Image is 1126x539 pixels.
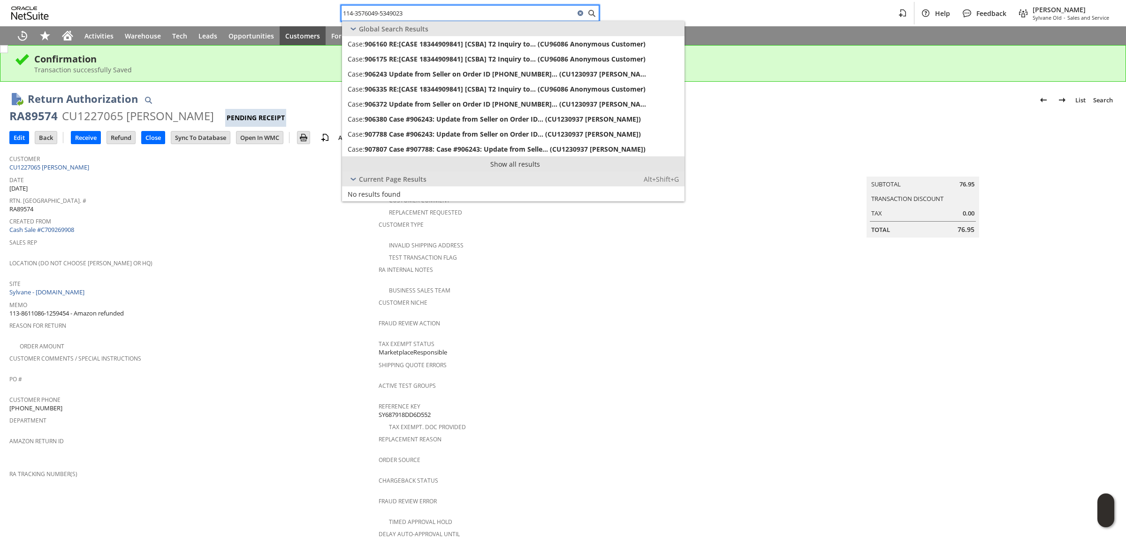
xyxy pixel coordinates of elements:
a: Recent Records [11,26,34,45]
span: RA89574 [9,205,33,214]
a: Shipping Quote Errors [379,361,447,369]
a: CU1227065 [PERSON_NAME] [9,163,91,171]
iframe: Click here to launch Oracle Guided Learning Help Panel [1097,493,1114,527]
a: Active Test Groups [379,382,436,390]
span: Customers [285,31,320,40]
input: Edit [10,131,29,144]
a: Case:906372 Update from Seller on Order ID [PHONE_NUMBER]... (CU1230937 [PERSON_NAME])Edit: [342,96,685,111]
a: Sylvane - [DOMAIN_NAME] [9,288,87,296]
a: Location (Do Not Choose [PERSON_NAME] or HQ) [9,259,152,267]
a: Subtotal [871,180,901,188]
a: Department [9,416,46,424]
svg: logo [11,7,49,20]
h1: Return Authorization [28,91,138,107]
div: Shortcuts [34,26,56,45]
a: Case:906243 Update from Seller on Order ID [PHONE_NUMBER]... (CU1230937 [PERSON_NAME])Edit: [342,66,685,81]
a: Fraud Review Error [379,497,437,505]
a: Amazon Return ID [9,437,64,445]
a: Tax Exempt Status [379,340,434,348]
span: Sales and Service [1067,14,1109,21]
span: Case: [348,130,365,139]
span: 906160 RE:[CASE 18344909841] [CSBA] T2 Inquiry to... (CU96086 Anonymous Customer) [365,39,646,48]
span: Case: [348,54,365,63]
a: Opportunities [223,26,280,45]
a: Total [871,225,890,234]
a: Customer Type [379,221,424,229]
span: Warehouse [125,31,161,40]
a: Case:907807 Case #907788: Case #906243: Update from Selle... (CU1230937 [PERSON_NAME])Edit: [342,141,685,156]
a: Tax Exempt. Doc Provided [389,423,466,431]
a: Case:906380 Case #906243: Update from Seller on Order ID... (CU1230937 [PERSON_NAME])Edit: [342,111,685,126]
a: Search [1089,92,1117,108]
span: 0.00 [963,209,974,218]
input: Print [297,131,310,144]
a: Actions [335,133,364,142]
svg: Shortcuts [39,30,51,41]
a: Case:907788 Case #906243: Update from Seller on Order ID... (CU1230937 [PERSON_NAME])Edit: [342,126,685,141]
a: PO # [9,375,22,383]
a: Transaction Discount [871,194,943,203]
span: 906243 Update from Seller on Order ID [PHONE_NUMBER]... (CU1230937 [PERSON_NAME]) [365,69,650,78]
a: Rtn. [GEOGRAPHIC_DATA]. # [9,197,86,205]
a: Customer Comments / Special Instructions [9,354,141,362]
span: Current Page Results [359,175,426,184]
a: Customer Niche [379,299,427,307]
span: 906380 Case #906243: Update from Seller on Order ID... (CU1230937 [PERSON_NAME]) [365,115,641,123]
span: [DATE] [9,184,28,193]
input: Back [35,131,57,144]
a: Case:906175 RE:[CASE 18344909841] [CSBA] T2 Inquiry to... (CU96086 Anonymous Customer)Edit: [342,51,685,66]
span: No results found [348,190,401,199]
a: Case:906335 RE:[CASE 18344909841] [CSBA] T2 Inquiry to... (CU96086 Anonymous Customer)Edit: [342,81,685,96]
span: Sylvane Old [1033,14,1062,21]
a: Memo [9,301,27,309]
a: Timed Approval Hold [389,518,452,526]
a: Fraud Review Action [379,319,440,327]
span: 76.95 [958,225,974,234]
span: - [1064,14,1065,21]
a: No results found [342,186,685,201]
img: Quick Find [143,94,154,106]
span: 906372 Update from Seller on Order ID [PHONE_NUMBER]... (CU1230937 [PERSON_NAME]) [365,100,650,108]
a: Chargeback Status [379,477,438,485]
input: Open In WMC [236,131,283,144]
img: Next [1057,94,1068,106]
input: Sync To Database [171,131,230,144]
span: Case: [348,145,365,154]
span: Oracle Guided Learning Widget. To move around, please hold and drag [1097,511,1114,528]
a: Activities [79,26,119,45]
span: [PERSON_NAME] [1033,5,1109,14]
div: Pending Receipt [225,109,286,127]
a: Order Source [379,456,420,464]
a: Reference Key [379,402,420,410]
span: Case: [348,69,365,78]
a: List [1072,92,1089,108]
span: Alt+Shift+G [644,175,679,184]
a: RA Internal Notes [379,266,433,274]
input: Receive [71,131,100,144]
span: Feedback [976,9,1006,18]
img: Previous [1038,94,1049,106]
img: Print [298,132,309,143]
span: 907807 Case #907788: Case #906243: Update from Selle... (CU1230937 [PERSON_NAME]) [365,145,646,154]
span: 113-8611086-1259454 - Amazon refunded [9,309,124,318]
a: Replacement reason [379,435,441,443]
svg: Recent Records [17,30,28,41]
span: 906335 RE:[CASE 18344909841] [CSBA] T2 Inquiry to... (CU96086 Anonymous Customer) [365,85,646,93]
span: 906175 RE:[CASE 18344909841] [CSBA] T2 Inquiry to... (CU96086 Anonymous Customer) [365,54,646,63]
a: Invalid Shipping Address [389,241,464,249]
svg: Search [586,8,597,19]
span: Case: [348,115,365,123]
span: Tech [172,31,187,40]
input: Close [142,131,165,144]
a: Order Amount [20,342,64,350]
input: Refund [107,131,135,144]
div: Transaction successfully Saved [34,65,1111,74]
a: Site [9,280,21,288]
span: Leads [198,31,217,40]
a: Home [56,26,79,45]
span: 76.95 [959,180,974,189]
span: SY687918DD6D552 [379,410,431,419]
a: Sales Rep [9,239,37,246]
span: Case: [348,100,365,108]
a: Replacement Requested [389,208,462,216]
